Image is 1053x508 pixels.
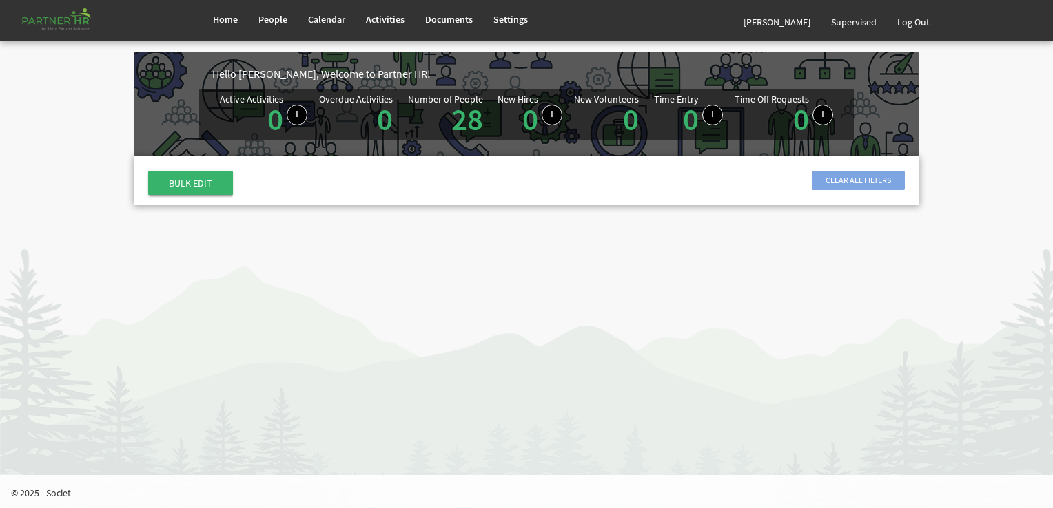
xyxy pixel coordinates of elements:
[654,94,723,135] div: Number of Time Entries
[258,13,287,25] span: People
[812,171,905,190] span: Clear all filters
[812,105,833,125] a: Create a new time off request
[408,94,487,135] div: Total number of active people in Partner HR
[574,94,639,104] div: New Volunteers
[542,105,562,125] a: Add new person to Partner HR
[425,13,473,25] span: Documents
[220,94,307,135] div: Number of active Activities in Partner HR
[377,100,393,138] a: 0
[220,94,283,104] div: Active Activities
[11,486,1053,500] p: © 2025 - Societ
[287,105,307,125] a: Create a new Activity
[735,94,809,104] div: Time Off Requests
[683,100,699,138] a: 0
[574,94,642,135] div: Volunteer hired in the last 7 days
[319,94,393,104] div: Overdue Activities
[493,13,528,25] span: Settings
[212,66,919,82] div: Hello [PERSON_NAME], Welcome to Partner HR!
[702,105,723,125] a: Log hours
[623,100,639,138] a: 0
[267,100,283,138] a: 0
[498,94,538,104] div: New Hires
[821,3,887,41] a: Supervised
[522,100,538,138] a: 0
[654,94,699,104] div: Time Entry
[213,13,238,25] span: Home
[451,100,483,138] a: 28
[308,13,345,25] span: Calendar
[735,94,833,135] div: Number of active time off requests
[366,13,405,25] span: Activities
[319,94,396,135] div: Activities assigned to you for which the Due Date is passed
[887,3,940,41] a: Log Out
[148,171,233,195] span: BULK EDIT
[831,16,877,28] span: Supervised
[793,100,809,138] a: 0
[498,94,562,135] div: People hired in the last 7 days
[733,3,821,41] a: [PERSON_NAME]
[408,94,483,104] div: Number of People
